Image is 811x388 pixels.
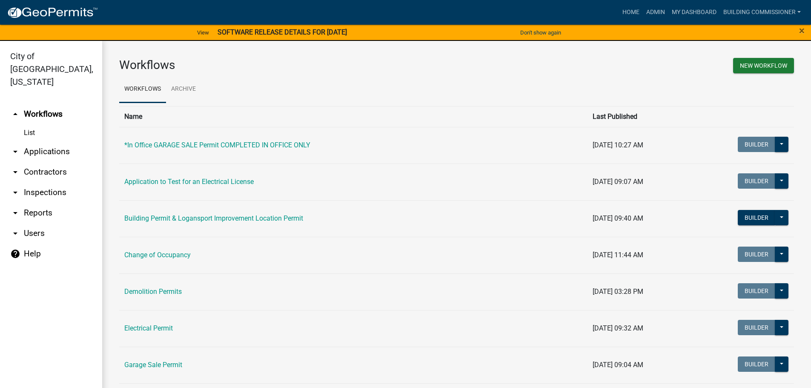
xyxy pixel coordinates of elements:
a: Admin [643,4,668,20]
strong: SOFTWARE RELEASE DETAILS FOR [DATE] [218,28,347,36]
a: Electrical Permit [124,324,173,332]
i: arrow_drop_down [10,228,20,239]
i: help [10,249,20,259]
a: Demolition Permits [124,287,182,296]
span: [DATE] 09:04 AM [593,361,643,369]
button: Builder [738,137,775,152]
i: arrow_drop_down [10,187,20,198]
a: Building Commissioner [720,4,804,20]
th: Last Published [587,106,690,127]
h3: Workflows [119,58,450,72]
th: Name [119,106,587,127]
span: [DATE] 09:40 AM [593,214,643,222]
i: arrow_drop_down [10,147,20,157]
button: Builder [738,320,775,335]
span: [DATE] 10:27 AM [593,141,643,149]
button: Don't show again [517,26,565,40]
a: Building Permit & Logansport Improvement Location Permit [124,214,303,222]
a: Change of Occupancy [124,251,191,259]
a: Application to Test for an Electrical License [124,178,254,186]
button: Builder [738,283,775,299]
button: Builder [738,247,775,262]
span: [DATE] 03:28 PM [593,287,643,296]
a: Workflows [119,76,166,103]
span: [DATE] 09:32 AM [593,324,643,332]
i: arrow_drop_down [10,167,20,177]
a: My Dashboard [668,4,720,20]
button: Builder [738,356,775,372]
button: Close [799,26,805,36]
i: arrow_drop_down [10,208,20,218]
a: View [194,26,212,40]
a: Home [619,4,643,20]
span: [DATE] 11:44 AM [593,251,643,259]
a: Garage Sale Permit [124,361,182,369]
button: New Workflow [733,58,794,73]
a: Archive [166,76,201,103]
a: *In Office GARAGE SALE Permit COMPLETED IN OFFICE ONLY [124,141,310,149]
button: Builder [738,210,775,225]
button: Builder [738,173,775,189]
span: [DATE] 09:07 AM [593,178,643,186]
i: arrow_drop_up [10,109,20,119]
span: × [799,25,805,37]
